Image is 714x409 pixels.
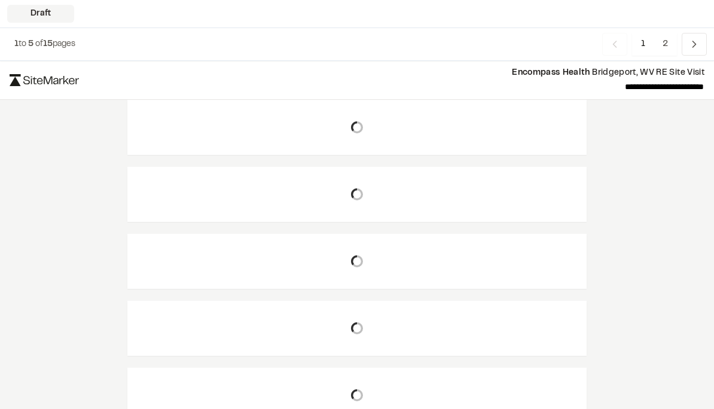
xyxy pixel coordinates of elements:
[512,69,590,77] span: Encompass Health
[654,33,677,56] span: 2
[28,41,33,48] span: 5
[14,38,75,51] p: to of pages
[43,41,53,48] span: 15
[89,66,704,80] p: Bridgeport, WV RE Site Visit
[10,74,79,86] img: logo-black-rebrand.svg
[14,41,19,48] span: 1
[632,33,654,56] span: 1
[7,5,74,23] div: Draft
[602,33,707,56] nav: Navigation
